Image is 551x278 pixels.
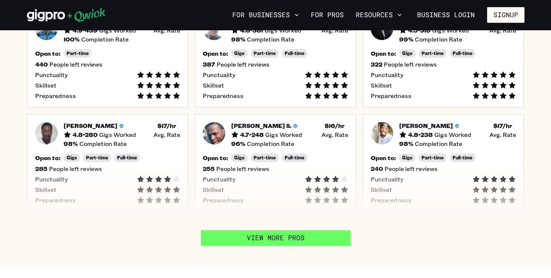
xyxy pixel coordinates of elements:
[229,9,302,21] button: For Businesses
[195,114,356,212] button: Pro headshot[PERSON_NAME] S.4.7•248Gigs Worked$16/hr Avg. Rate96%Completion RateOpen to:GigsPart-...
[422,155,444,161] span: Part-time
[402,51,413,56] span: Gigs
[35,61,48,68] h5: 440
[371,186,392,193] span: Skillset
[493,122,512,129] h5: $ 17 /hr
[203,50,228,57] h5: Open to:
[240,27,263,34] h5: 4.8 • 381
[203,186,224,193] span: Skillset
[35,92,76,100] span: Preparedness
[99,27,136,34] span: Gigs Worked
[49,61,102,68] span: People left reviews
[434,131,471,138] span: Gigs Worked
[285,51,304,56] span: Full-time
[203,82,224,89] span: Skillset
[35,71,68,79] span: Punctuality
[203,175,235,183] span: Punctuality
[353,9,405,21] button: Resources
[371,71,403,79] span: Punctuality
[203,92,244,100] span: Preparedness
[27,114,189,212] button: Pro headshot[PERSON_NAME]4.8•280Gigs Worked$17/hr Avg. Rate98%Completion RateOpen to:GigsPart-tim...
[86,155,108,161] span: Part-time
[195,9,356,108] button: Pro headshot[PERSON_NAME]4.8•381Gigs Worked$17/hr Avg. Rate98%Completion RateOpen to:GigsPart-tim...
[321,131,348,138] span: Avg. Rate
[203,196,244,204] span: Preparedness
[371,154,396,162] h5: Open to:
[203,154,228,162] h5: Open to:
[35,175,68,183] span: Punctuality
[422,51,444,56] span: Part-time
[285,155,304,161] span: Full-time
[264,27,301,34] span: Gigs Worked
[371,122,393,144] img: Pro headshot
[35,122,58,144] img: Pro headshot
[371,175,403,183] span: Punctuality
[385,165,438,172] span: People left reviews
[64,140,78,147] h5: 98 %
[234,51,245,56] span: Gigs
[362,114,524,212] a: Pro headshot[PERSON_NAME]4.8•238Gigs Worked$17/hr Avg. Rate98%Completion RateOpen to:GigsPart-tim...
[254,155,276,161] span: Part-time
[371,82,392,89] span: Skillset
[67,51,89,56] span: Part-time
[117,155,137,161] span: Full-time
[415,140,462,147] span: Completion Rate
[203,122,225,144] img: Pro headshot
[35,154,61,162] h5: Open to:
[371,61,382,68] h5: 322
[67,155,77,161] span: Gigs
[399,122,453,129] h5: [PERSON_NAME]
[408,27,431,34] h5: 4.5 • 318
[231,122,291,129] h5: [PERSON_NAME] S.
[247,140,294,147] span: Completion Rate
[489,131,516,138] span: Avg. Rate
[201,230,351,246] a: View More Pros
[35,196,76,204] span: Preparedness
[487,7,524,23] button: Signup
[371,50,396,57] h5: Open to:
[157,122,176,129] h5: $ 17 /hr
[408,131,433,138] h5: 4.8 • 238
[216,165,269,172] span: People left reviews
[35,165,48,172] h5: 285
[321,27,348,34] span: Avg. Rate
[371,196,411,204] span: Preparedness
[203,61,215,68] h5: 387
[240,131,264,138] h5: 4.7 • 248
[247,36,294,43] span: Completion Rate
[81,36,129,43] span: Completion Rate
[453,51,472,56] span: Full-time
[402,155,413,161] span: Gigs
[231,140,245,147] h5: 96 %
[99,131,136,138] span: Gigs Worked
[73,27,98,34] h5: 4.9 • 439
[362,9,524,108] button: Pro headshot[PERSON_NAME]4.5•318Gigs Worked$16/hr Avg. Rate99%Completion RateOpen to:GigsPart-tim...
[49,165,102,172] span: People left reviews
[411,7,481,23] a: Business Login
[231,36,245,43] h5: 98 %
[203,71,235,79] span: Punctuality
[489,27,516,34] span: Avg. Rate
[371,92,411,100] span: Preparedness
[308,9,347,21] a: For Pros
[234,155,245,161] span: Gigs
[79,140,127,147] span: Completion Rate
[203,165,215,172] h5: 255
[432,27,469,34] span: Gigs Worked
[415,36,462,43] span: Completion Rate
[217,61,270,68] span: People left reviews
[453,155,472,161] span: Full-time
[64,36,80,43] h5: 100 %
[399,140,413,147] h5: 98 %
[153,131,180,138] span: Avg. Rate
[371,165,383,172] h5: 240
[35,186,56,193] span: Skillset
[35,50,61,57] h5: Open to:
[35,82,56,89] span: Skillset
[254,51,276,56] span: Part-time
[325,122,345,129] h5: $ 16 /hr
[27,9,189,108] button: Pro headshotCT T.4.9•439Gigs Worked$16/hr Avg. Rate100%Completion RateOpen to:Part-time440People ...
